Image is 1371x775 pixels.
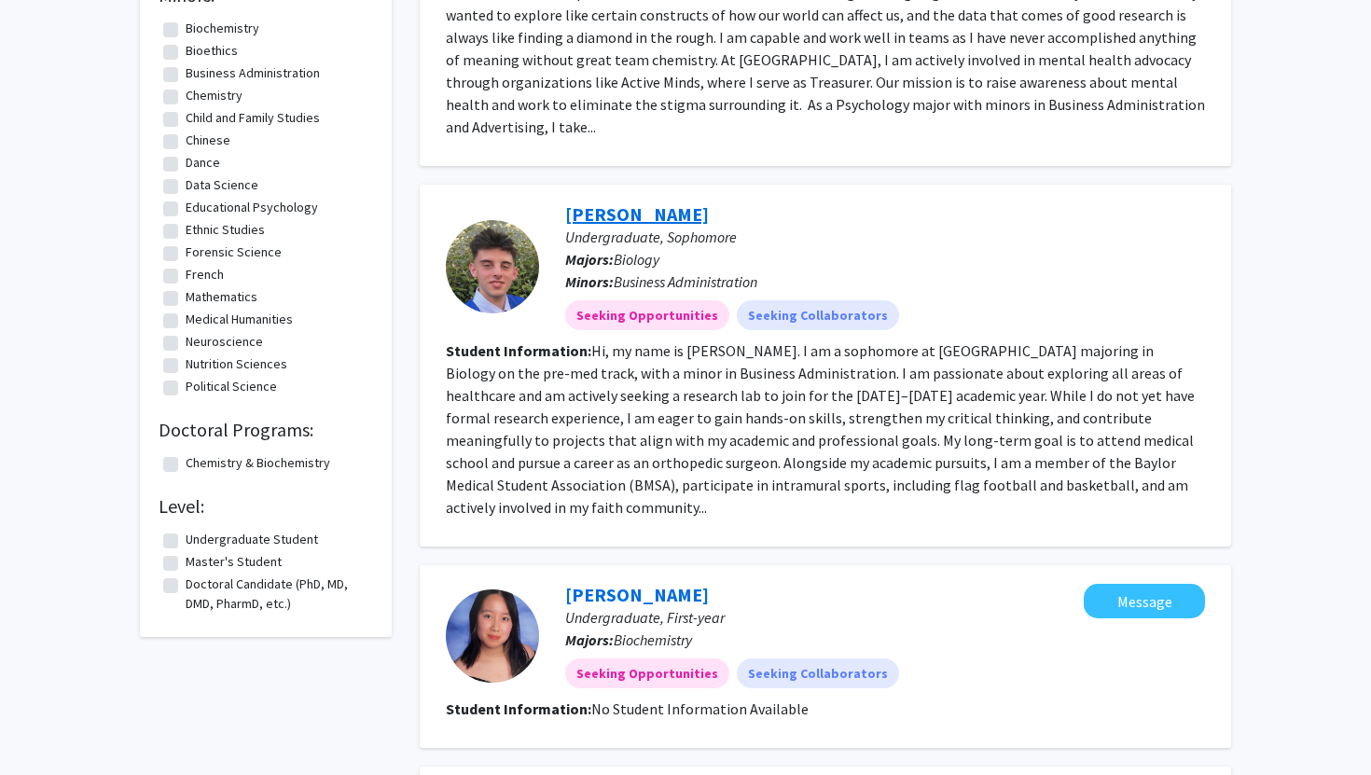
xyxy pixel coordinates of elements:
label: Chemistry [186,86,242,105]
span: Undergraduate, First-year [565,608,725,627]
mat-chip: Seeking Collaborators [737,300,899,330]
label: Bioethics [186,41,238,61]
label: Business Administration [186,63,320,83]
label: Dance [186,153,220,173]
h2: Level: [159,495,373,518]
label: Doctoral Candidate (PhD, MD, DMD, PharmD, etc.) [186,574,368,614]
label: Biochemistry [186,19,259,38]
span: Business Administration [614,272,757,291]
label: Medical Humanities [186,310,293,329]
label: Ethnic Studies [186,220,265,240]
span: Biochemistry [614,630,692,649]
label: Nutrition Sciences [186,354,287,374]
span: Biology [614,250,659,269]
mat-chip: Seeking Opportunities [565,300,729,330]
label: Chinese [186,131,230,150]
b: Majors: [565,630,614,649]
mat-chip: Seeking Collaborators [737,658,899,688]
label: Educational Psychology [186,198,318,217]
label: Forensic Science [186,242,282,262]
b: Minors: [565,272,614,291]
b: Majors: [565,250,614,269]
label: Child and Family Studies [186,108,320,128]
label: French [186,265,224,284]
fg-read-more: Hi, my name is [PERSON_NAME]. I am a sophomore at [GEOGRAPHIC_DATA] majoring in Biology on the pr... [446,341,1195,517]
button: Message Sammi Chou [1084,584,1205,618]
label: Undergraduate Student [186,530,318,549]
mat-chip: Seeking Opportunities [565,658,729,688]
span: Undergraduate, Sophomore [565,228,737,246]
b: Student Information: [446,341,591,360]
h2: Doctoral Programs: [159,419,373,441]
span: No Student Information Available [591,699,809,718]
label: Political Science [186,377,277,396]
iframe: Chat [14,691,79,761]
a: [PERSON_NAME] [565,583,709,606]
label: Mathematics [186,287,257,307]
label: Data Science [186,175,258,195]
b: Student Information: [446,699,591,718]
label: Neuroscience [186,332,263,352]
label: Master's Student [186,552,282,572]
label: Chemistry & Biochemistry [186,453,330,473]
a: [PERSON_NAME] [565,202,709,226]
